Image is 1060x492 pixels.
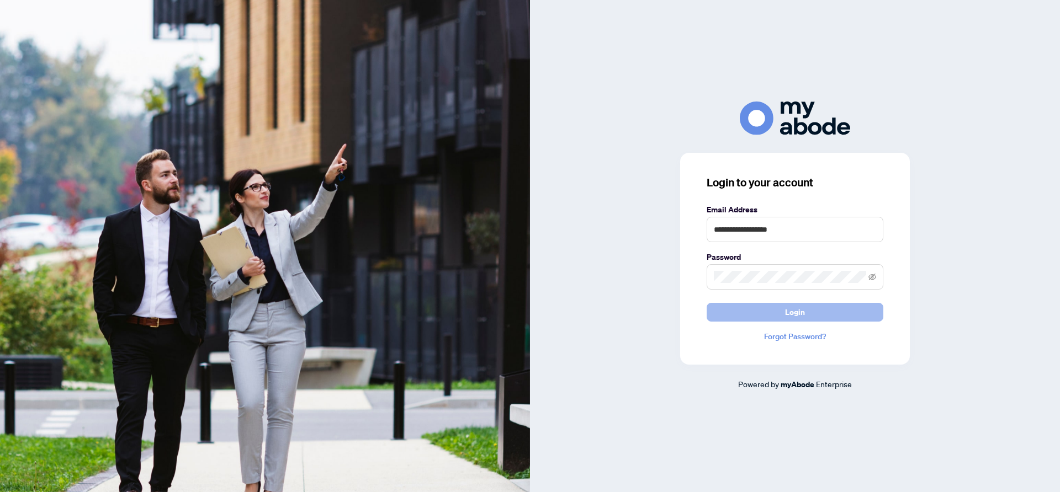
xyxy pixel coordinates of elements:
[707,204,883,216] label: Email Address
[738,379,779,389] span: Powered by
[868,273,876,281] span: eye-invisible
[707,330,883,343] a: Forgot Password?
[740,101,850,135] img: ma-logo
[781,378,814,391] a: myAbode
[707,175,883,190] h3: Login to your account
[707,251,883,263] label: Password
[707,303,883,322] button: Login
[785,303,805,321] span: Login
[816,379,852,389] span: Enterprise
